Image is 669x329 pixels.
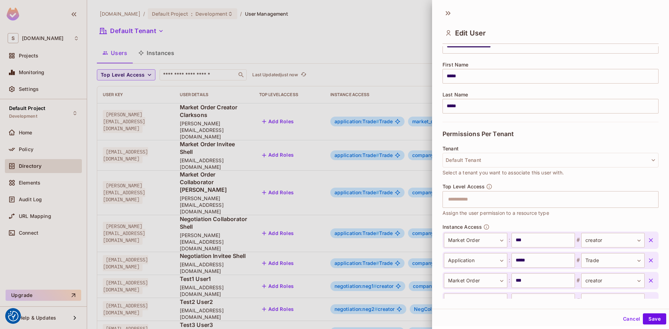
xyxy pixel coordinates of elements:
[443,92,468,97] span: Last Name
[620,313,643,324] button: Cancel
[444,273,507,288] div: Market Order
[575,276,581,285] span: #
[8,311,18,321] button: Consent Preferences
[507,297,512,305] span: :
[655,198,656,200] button: Open
[443,184,485,189] span: Top Level Access
[443,146,459,151] span: Tenant
[507,236,512,244] span: :
[575,236,581,244] span: #
[581,293,645,308] div: member
[443,153,659,167] button: Default Tenant
[444,293,507,308] div: Company
[443,209,549,217] span: Assign the user permission to a resource type
[643,313,666,324] button: Save
[581,233,645,248] div: creator
[575,256,581,265] span: #
[8,311,18,321] img: Revisit consent button
[455,29,486,37] span: Edit User
[507,276,512,285] span: :
[575,297,581,305] span: #
[443,62,469,68] span: First Name
[581,273,645,288] div: creator
[581,253,645,268] div: Trade
[443,169,564,177] span: Select a tenant you want to associate this user with.
[443,224,482,230] span: Instance Access
[444,233,507,248] div: Market Order
[443,131,514,138] span: Permissions Per Tenant
[444,253,507,268] div: Application
[507,256,512,265] span: :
